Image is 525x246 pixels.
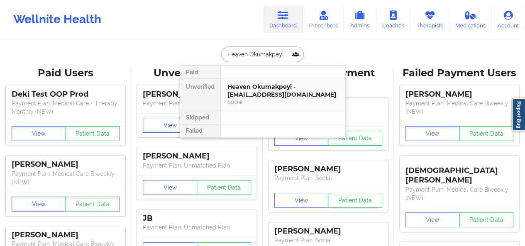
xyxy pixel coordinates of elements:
button: Patient Data [459,212,513,227]
a: Admins [344,6,376,33]
div: [PERSON_NAME] [405,90,513,99]
button: View [405,212,460,227]
a: Report Bug [512,98,525,131]
p: Payment Plan : Medical Care Biweekly (NEW) [405,99,513,116]
p: Payment Plan : Social [274,174,382,182]
button: Patient Data [459,126,513,141]
div: Social [227,98,339,105]
div: JB [143,214,251,223]
button: View [274,193,329,208]
p: Payment Plan : Unmatched Plan [143,161,251,170]
p: Payment Plan : Medical Care + Therapy Monthly (NEW) [12,99,120,116]
a: Medications [449,6,492,33]
div: [PERSON_NAME] [143,90,251,99]
div: Failed [180,124,220,138]
button: View [143,180,197,195]
p: Payment Plan : Medical Care Biweekly (NEW) [12,170,120,186]
div: [PERSON_NAME] [274,227,382,236]
div: Paid Users [6,67,125,80]
div: Heaven Okumakpeyi - [EMAIL_ADDRESS][DOMAIN_NAME] [227,83,339,98]
div: Failed Payment Users [400,67,519,80]
div: Deki Test OOP Prod [12,90,120,99]
button: Patient Data [328,193,382,208]
button: Patient Data [66,197,120,212]
button: Patient Data [328,131,382,146]
button: View [274,131,329,146]
div: [PERSON_NAME] [143,151,251,161]
div: [PERSON_NAME] [12,160,120,169]
button: View [143,118,197,133]
a: Prescribers [303,6,344,33]
p: Payment Plan : Unmatched Plan [143,223,251,231]
p: Payment Plan : Medical Care Biweekly (NEW) [405,185,513,202]
a: Coaches [376,6,410,33]
button: View [12,126,66,141]
div: Unverified [180,79,220,111]
a: Account [491,6,525,33]
div: Paid [180,66,220,79]
button: Patient Data [66,126,120,141]
div: [PERSON_NAME] [12,230,120,240]
button: View [12,197,66,212]
div: Skipped [180,111,220,124]
p: Payment Plan : Social [274,236,382,244]
p: Payment Plan : Unmatched Plan [143,99,251,107]
a: Therapists [410,6,449,33]
div: Unverified Users [137,67,256,80]
button: Patient Data [197,180,251,195]
a: Dashboard [263,6,303,33]
div: [PERSON_NAME] [274,164,382,174]
button: View [405,126,460,141]
div: [DEMOGRAPHIC_DATA][PERSON_NAME] [405,160,513,185]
